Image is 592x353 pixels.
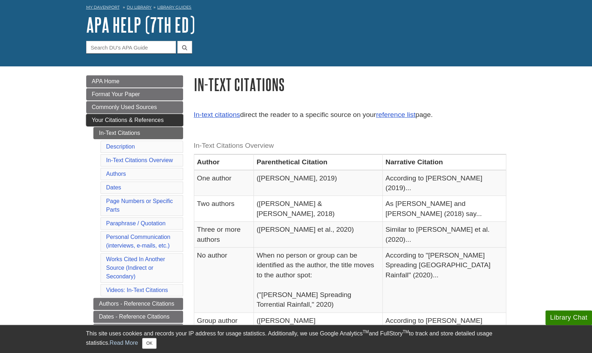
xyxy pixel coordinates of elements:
[194,110,506,120] p: direct the reader to a specific source on your page.
[194,138,506,154] caption: In-Text Citations Overview
[194,312,253,338] td: Group author
[106,184,121,190] a: Dates
[382,170,506,196] td: According to [PERSON_NAME] (2019)...
[382,222,506,248] td: Similar to [PERSON_NAME] et al. (2020)...
[106,171,126,177] a: Authors
[253,170,382,196] td: ([PERSON_NAME], 2019)
[253,222,382,248] td: ([PERSON_NAME] et al., 2020)
[106,198,173,213] a: Page Numbers or Specific Parts
[92,78,120,84] span: APA Home
[92,104,157,110] span: Commonly Used Sources
[382,248,506,313] td: According to "[PERSON_NAME] Spreading [GEOGRAPHIC_DATA] Rainfall" (2020)...
[194,111,240,118] a: In-text citations
[106,157,173,163] a: In-Text Citations Overview
[106,256,165,279] a: Works Cited In Another Source (Indirect or Secondary)
[253,312,382,338] td: ([PERSON_NAME][GEOGRAPHIC_DATA], n.d.)
[127,5,152,10] a: DU Library
[86,75,183,88] a: APA Home
[86,14,195,36] a: APA Help (7th Ed)
[86,101,183,113] a: Commonly Used Sources
[403,329,409,334] sup: TM
[382,196,506,222] td: As [PERSON_NAME] and [PERSON_NAME] (2018) say...
[92,117,164,123] span: Your Citations & References
[93,311,183,323] a: Dates - Reference Citations
[382,312,506,338] td: According to [PERSON_NAME][GEOGRAPHIC_DATA] (n.d.)...
[253,154,382,170] th: Parenthetical Citation
[194,75,506,94] h1: In-Text Citations
[194,170,253,196] td: One author
[86,88,183,100] a: Format Your Paper
[93,324,183,336] a: Title Formats
[253,248,382,313] td: When no person or group can be identified as the author, the title moves to the author spot: ("[P...
[382,154,506,170] th: Narrative Citation
[92,91,140,97] span: Format Your Paper
[142,338,156,349] button: Close
[194,196,253,222] td: Two authors
[253,196,382,222] td: ([PERSON_NAME] & [PERSON_NAME], 2018)
[545,310,592,325] button: Library Chat
[86,329,506,349] div: This site uses cookies and records your IP address for usage statistics. Additionally, we use Goo...
[86,4,120,10] a: My Davenport
[93,298,183,310] a: Authors - Reference Citations
[194,222,253,248] td: Three or more authors
[376,111,415,118] a: reference list
[106,287,168,293] a: Videos: In-Text Citations
[86,41,176,53] input: Search DU's APA Guide
[109,340,138,346] a: Read More
[93,127,183,139] a: In-Text Citations
[194,154,253,170] th: Author
[157,5,191,10] a: Library Guides
[106,220,166,226] a: Paraphrase / Quotation
[86,3,506,14] nav: breadcrumb
[363,329,369,334] sup: TM
[194,248,253,313] td: No author
[106,234,171,249] a: Personal Communication(interviews, e-mails, etc.)
[106,143,135,150] a: Description
[86,114,183,126] a: Your Citations & References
